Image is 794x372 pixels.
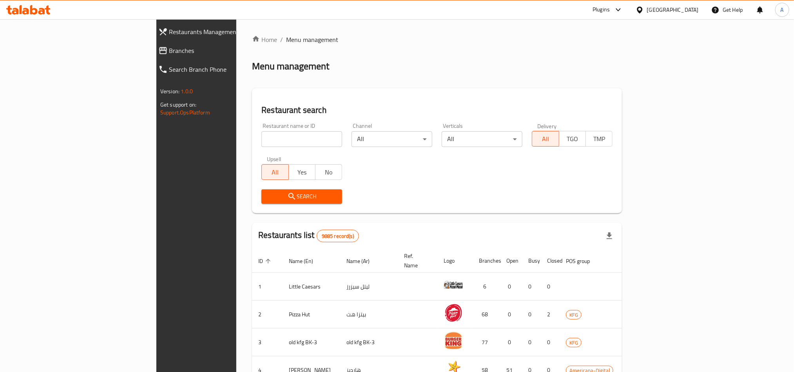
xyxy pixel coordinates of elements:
h2: Restaurant search [261,104,613,116]
th: Open [500,249,522,273]
span: Version: [160,86,179,96]
button: TMP [586,131,613,147]
td: 0 [541,328,560,356]
span: Search [268,192,336,201]
span: Menu management [286,35,338,44]
td: 0 [500,328,522,356]
img: Little Caesars [444,275,463,295]
button: TGO [559,131,586,147]
div: Export file [600,227,619,245]
span: 9885 record(s) [317,232,359,240]
span: Name (Ar) [346,256,380,266]
span: Name (En) [289,256,323,266]
td: Little Caesars [283,273,340,301]
td: old kfg BK-3 [283,328,340,356]
td: Pizza Hut [283,301,340,328]
span: TMP [589,133,609,145]
span: All [535,133,556,145]
span: KFG [566,338,581,347]
td: 0 [500,273,522,301]
span: KFG [566,310,581,319]
span: TGO [562,133,583,145]
td: old kfg BK-3 [340,328,398,356]
img: Pizza Hut [444,303,463,323]
th: Busy [522,249,541,273]
span: All [265,167,285,178]
button: All [261,164,288,180]
a: Support.OpsPlatform [160,107,210,118]
button: Search [261,189,342,204]
label: Upsell [267,156,281,162]
span: 1.0.0 [181,86,193,96]
th: Branches [473,249,500,273]
img: old kfg BK-3 [444,331,463,350]
td: 68 [473,301,500,328]
span: ID [258,256,273,266]
span: A [781,5,784,14]
span: Search Branch Phone [169,65,283,74]
span: No [319,167,339,178]
div: All [442,131,522,147]
td: 6 [473,273,500,301]
th: Closed [541,249,560,273]
label: Delivery [537,123,557,129]
span: Branches [169,46,283,55]
div: All [352,131,432,147]
td: ليتل سيزرز [340,273,398,301]
td: 0 [522,328,541,356]
h2: Menu management [252,60,329,73]
button: All [532,131,559,147]
button: No [315,164,342,180]
td: 0 [522,301,541,328]
input: Search for restaurant name or ID.. [261,131,342,147]
td: 0 [500,301,522,328]
a: Branches [152,41,289,60]
td: 0 [522,273,541,301]
a: Search Branch Phone [152,60,289,79]
td: بيتزا هت [340,301,398,328]
td: 0 [541,273,560,301]
div: [GEOGRAPHIC_DATA] [647,5,699,14]
span: POS group [566,256,600,266]
span: Ref. Name [404,251,428,270]
button: Yes [288,164,315,180]
h2: Restaurants list [258,229,359,242]
a: Restaurants Management [152,22,289,41]
div: Plugins [593,5,610,15]
nav: breadcrumb [252,35,622,44]
span: Yes [292,167,312,178]
span: Restaurants Management [169,27,283,36]
span: Get support on: [160,100,196,110]
td: 77 [473,328,500,356]
th: Logo [437,249,473,273]
td: 2 [541,301,560,328]
div: Total records count [317,230,359,242]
